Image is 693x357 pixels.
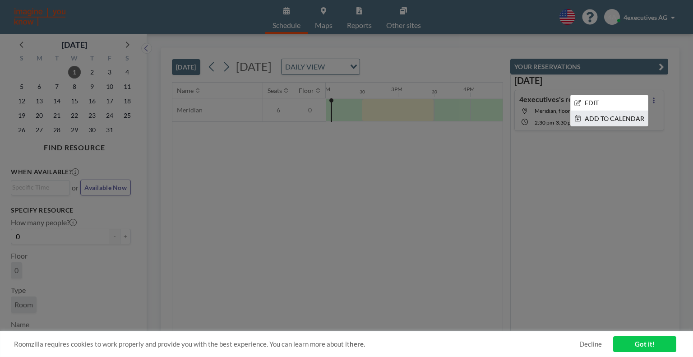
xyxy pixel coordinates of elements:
[350,340,365,348] a: here.
[14,340,579,348] span: Roomzilla requires cookies to work properly and provide you with the best experience. You can lea...
[571,111,648,126] li: ADD TO CALENDAR
[613,336,676,352] a: Got it!
[579,340,602,348] a: Decline
[571,95,648,111] li: EDIT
